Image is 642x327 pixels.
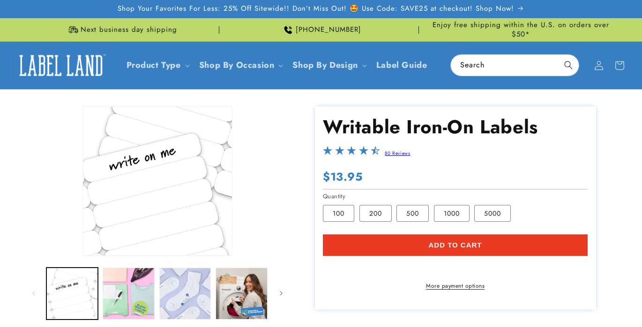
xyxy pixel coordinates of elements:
button: Load image 2 in gallery view [103,268,154,319]
div: Announcement [423,18,619,41]
button: Slide right [271,283,291,304]
a: Label Land [11,47,112,83]
summary: Shop By Occasion [194,54,287,76]
span: Enjoy free shipping within the U.S. on orders over $50* [423,21,619,39]
label: 500 [396,205,429,222]
a: Shop By Design [292,59,358,71]
a: 80 Reviews [385,150,410,157]
summary: Shop By Design [287,54,370,76]
div: Announcement [23,18,219,41]
span: Add to cart [428,241,482,249]
button: Load image 1 in gallery view [46,268,98,319]
span: Next business day shipping [81,25,177,35]
button: Add to cart [323,234,588,256]
a: Label Guide [371,54,433,76]
span: Shop By Occasion [199,60,275,71]
button: Load image 3 in gallery view [159,268,211,319]
span: $13.95 [323,169,363,184]
h1: Writable Iron-On Labels [323,115,588,139]
label: 1000 [434,205,470,222]
button: Load image 4 in gallery view [216,268,267,319]
a: More payment options [323,282,588,290]
label: 200 [359,205,392,222]
legend: Quantity [323,192,346,201]
summary: Product Type [121,54,194,76]
span: [PHONE_NUMBER] [296,25,361,35]
span: 4.3-star overall rating [323,148,380,159]
iframe: Gorgias Floating Chat [445,283,633,318]
button: Search [558,55,579,75]
label: 5000 [474,205,511,222]
div: Announcement [223,18,419,41]
span: Shop Your Favorites For Less: 25% Off Sitewide!! Don’t Miss Out! 🤩 Use Code: SAVE25 at checkout! ... [118,4,514,14]
a: Product Type [127,59,181,71]
span: Label Guide [376,60,427,71]
label: 100 [323,205,354,222]
button: Slide left [23,283,44,304]
img: Label Land [14,51,108,80]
